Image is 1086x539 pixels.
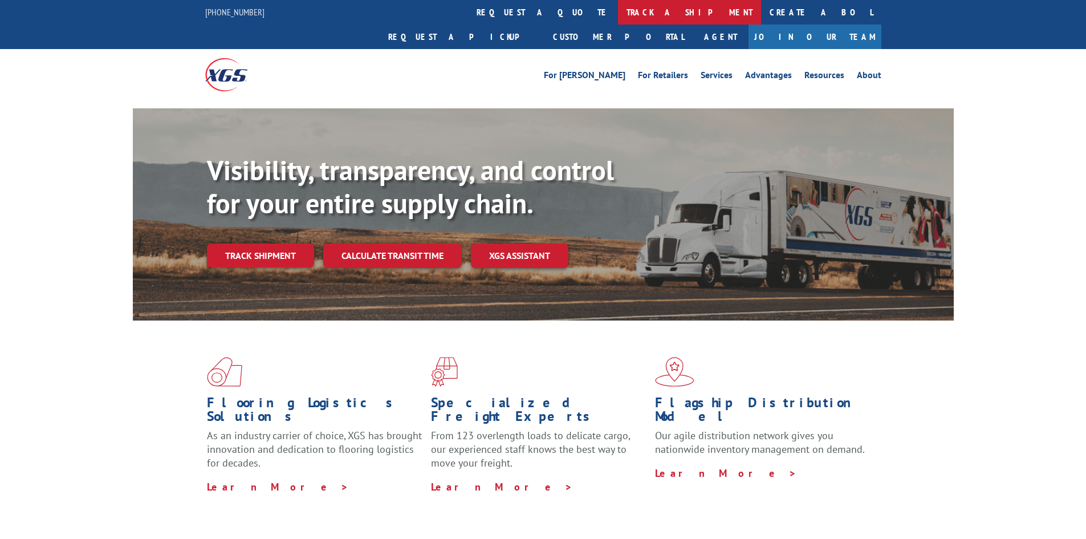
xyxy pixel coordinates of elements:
[857,71,881,83] a: About
[431,357,458,387] img: xgs-icon-focused-on-flooring-red
[544,71,625,83] a: For [PERSON_NAME]
[655,467,797,480] a: Learn More >
[749,25,881,49] a: Join Our Team
[205,6,265,18] a: [PHONE_NUMBER]
[638,71,688,83] a: For Retailers
[207,152,614,221] b: Visibility, transparency, and control for your entire supply chain.
[207,480,349,493] a: Learn More >
[207,357,242,387] img: xgs-icon-total-supply-chain-intelligence-red
[207,396,422,429] h1: Flooring Logistics Solutions
[207,429,422,469] span: As an industry carrier of choice, XGS has brought innovation and dedication to flooring logistics...
[655,429,865,456] span: Our agile distribution network gives you nationwide inventory management on demand.
[745,71,792,83] a: Advantages
[544,25,693,49] a: Customer Portal
[323,244,462,268] a: Calculate transit time
[693,25,749,49] a: Agent
[655,357,694,387] img: xgs-icon-flagship-distribution-model-red
[804,71,844,83] a: Resources
[471,244,568,268] a: XGS ASSISTANT
[431,396,646,429] h1: Specialized Freight Experts
[431,429,646,480] p: From 123 overlength loads to delicate cargo, our experienced staff knows the best way to move you...
[431,480,573,493] a: Learn More >
[207,244,314,268] a: Track shipment
[701,71,733,83] a: Services
[655,396,871,429] h1: Flagship Distribution Model
[380,25,544,49] a: Request a pickup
